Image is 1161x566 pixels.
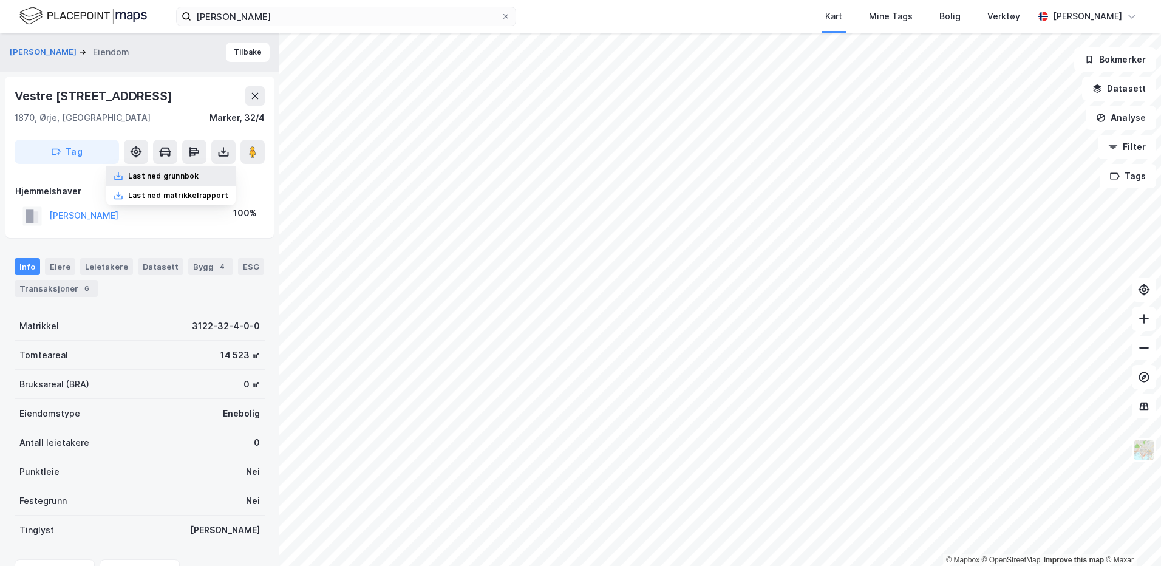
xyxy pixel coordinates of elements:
div: Eiendomstype [19,406,80,421]
div: Leietakere [80,258,133,275]
a: Mapbox [946,556,979,564]
iframe: Chat Widget [1100,508,1161,566]
div: Matrikkel [19,319,59,333]
div: Info [15,258,40,275]
div: Eiere [45,258,75,275]
div: Last ned grunnbok [128,171,199,181]
div: 0 [254,435,260,450]
div: Antall leietakere [19,435,89,450]
div: Nei [246,494,260,508]
button: Bokmerker [1074,47,1156,72]
button: Analyse [1086,106,1156,130]
button: Tag [15,140,119,164]
div: Enebolig [223,406,260,421]
div: [PERSON_NAME] [190,523,260,537]
div: Bolig [939,9,961,24]
div: 0 ㎡ [243,377,260,392]
div: Tomteareal [19,348,68,363]
div: Last ned matrikkelrapport [128,191,228,200]
button: [PERSON_NAME] [10,46,79,58]
div: 4 [216,261,228,273]
a: Improve this map [1044,556,1104,564]
div: Bruksareal (BRA) [19,377,89,392]
div: Transaksjoner [15,280,98,297]
div: Bygg [188,258,233,275]
a: OpenStreetMap [982,556,1041,564]
div: Eiendom [93,45,129,60]
img: Z [1132,438,1156,462]
button: Filter [1098,135,1156,159]
input: Søk på adresse, matrikkel, gårdeiere, leietakere eller personer [191,7,501,26]
div: 3122-32-4-0-0 [192,319,260,333]
div: Hjemmelshaver [15,184,264,199]
div: Vestre [STREET_ADDRESS] [15,86,174,106]
div: Kart [825,9,842,24]
div: Verktøy [987,9,1020,24]
div: Datasett [138,258,183,275]
div: Marker, 32/4 [209,111,265,125]
button: Datasett [1082,77,1156,101]
div: [PERSON_NAME] [1053,9,1122,24]
div: 14 523 ㎡ [220,348,260,363]
button: Tilbake [226,43,270,62]
button: Tags [1100,164,1156,188]
div: Nei [246,465,260,479]
div: 6 [81,282,93,295]
img: logo.f888ab2527a4732fd821a326f86c7f29.svg [19,5,147,27]
div: 100% [233,206,257,220]
div: Mine Tags [869,9,913,24]
div: Festegrunn [19,494,67,508]
div: Punktleie [19,465,60,479]
div: ESG [238,258,264,275]
div: Tinglyst [19,523,54,537]
div: 1870, Ørje, [GEOGRAPHIC_DATA] [15,111,151,125]
div: Kontrollprogram for chat [1100,508,1161,566]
